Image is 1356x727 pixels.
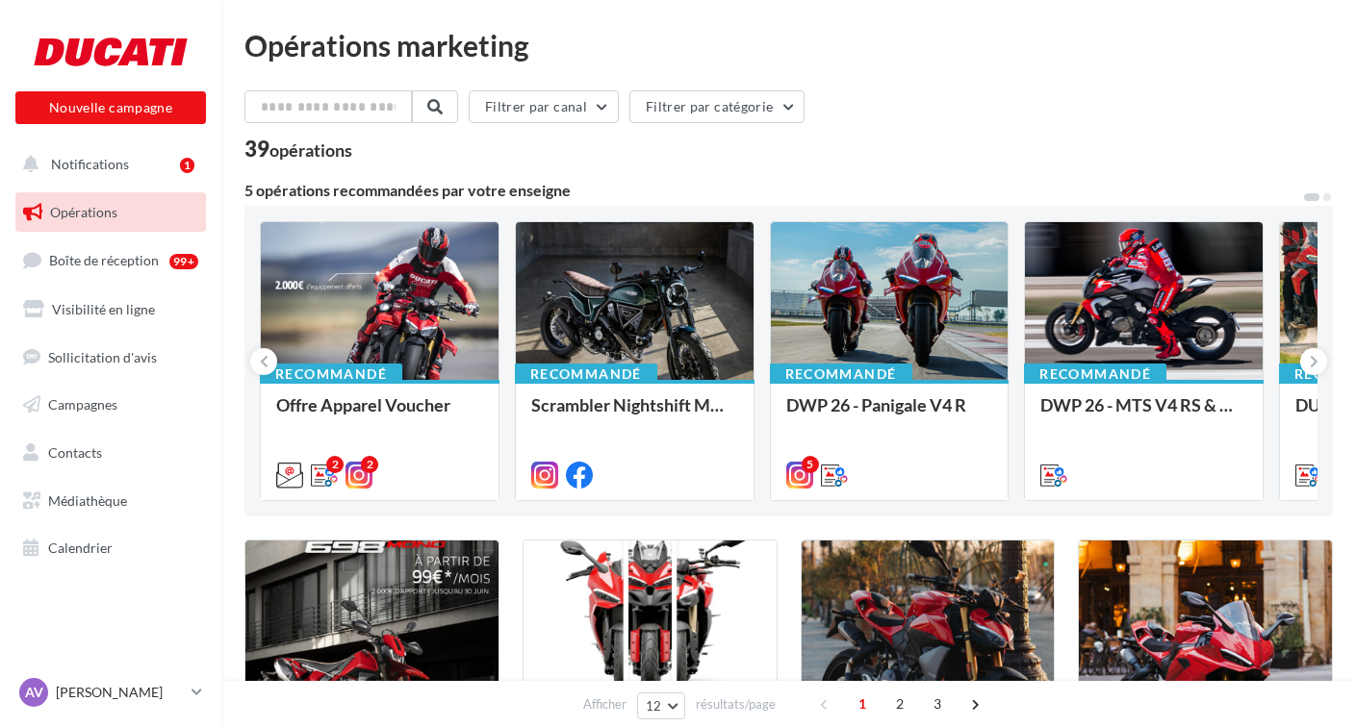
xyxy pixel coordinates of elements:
span: Médiathèque [48,492,127,509]
span: AV [25,683,43,702]
div: Offre Apparel Voucher [276,395,483,434]
span: résultats/page [696,695,776,714]
div: 5 [802,456,819,473]
a: Boîte de réception99+ [12,239,210,281]
span: Contacts [48,444,102,461]
div: Recommandé [260,363,402,385]
div: Scrambler Nightshift MY26 [531,395,738,434]
p: [PERSON_NAME] [56,683,184,702]
a: Calendrier [12,528,210,568]
a: AV [PERSON_NAME] [15,674,206,711]
div: Opérations marketing [244,31,1333,60]
a: Visibilité en ligne [12,289,210,330]
div: Recommandé [515,363,657,385]
span: Campagnes [48,396,117,413]
div: 39 [244,138,352,160]
span: Boîte de réception [49,252,159,268]
button: Filtrer par canal [469,90,619,123]
button: Filtrer par catégorie [629,90,805,123]
span: Calendrier [48,539,113,556]
a: Médiathèque [12,481,210,521]
div: opérations [269,141,352,159]
a: Contacts [12,433,210,473]
span: Visibilité en ligne [52,301,155,317]
span: 2 [884,689,915,719]
span: 3 [922,689,953,719]
div: Recommandé [770,363,912,385]
div: Recommandé [1024,363,1166,385]
button: Nouvelle campagne [15,91,206,124]
span: 12 [646,698,662,714]
button: 12 [637,692,686,719]
a: Campagnes [12,385,210,425]
a: Opérations [12,192,210,233]
a: Sollicitation d'avis [12,338,210,378]
span: Afficher [583,695,627,714]
span: 1 [847,689,878,719]
div: DWP 26 - MTS V4 RS & Diavel V4 RS [1040,395,1247,434]
div: 1 [180,158,194,173]
span: Notifications [51,156,129,172]
div: 2 [326,456,344,473]
div: 2 [361,456,378,473]
div: DWP 26 - Panigale V4 R [786,395,993,434]
div: 99+ [169,254,198,269]
button: Notifications 1 [12,144,202,185]
div: 5 opérations recommandées par votre enseigne [244,183,1302,198]
span: Sollicitation d'avis [48,348,157,364]
span: Opérations [50,204,117,220]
